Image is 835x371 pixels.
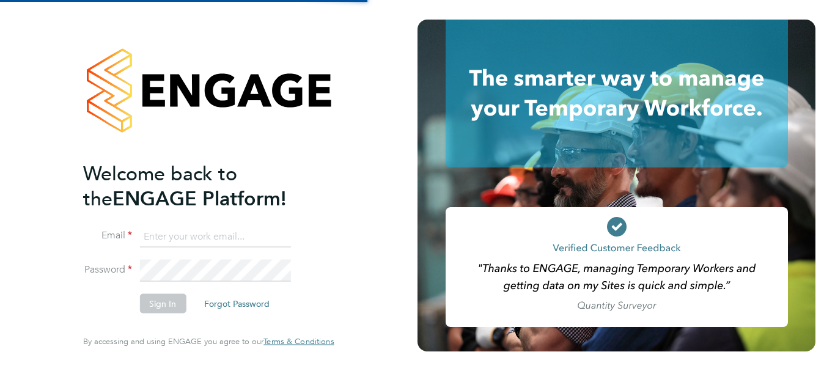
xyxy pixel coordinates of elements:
label: Email [83,229,132,242]
span: By accessing and using ENGAGE you agree to our [83,336,334,347]
h2: ENGAGE Platform! [83,161,322,211]
label: Password [83,263,132,276]
button: Forgot Password [194,294,279,314]
span: Terms & Conditions [263,336,334,347]
button: Sign In [139,294,186,314]
input: Enter your work email... [139,226,290,248]
span: Welcome back to the [83,161,237,210]
a: Terms & Conditions [263,337,334,347]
